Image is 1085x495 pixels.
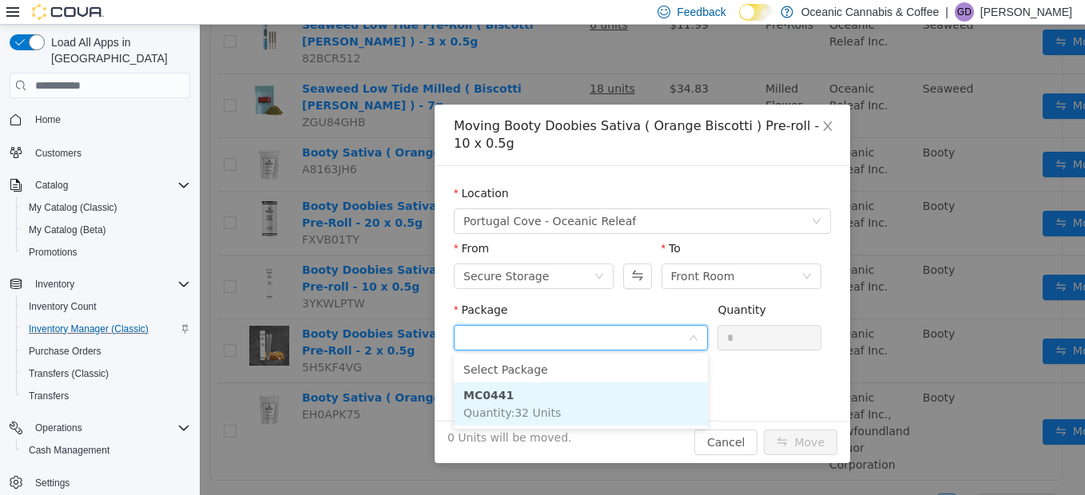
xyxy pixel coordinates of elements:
[22,364,190,383] span: Transfers (Classic)
[35,278,74,291] span: Inventory
[957,2,972,22] span: GD
[29,473,76,493] a: Settings
[16,219,197,241] button: My Catalog (Beta)
[254,93,631,128] div: Moving Booty Doobies Sativa ( Orange Biscotti ) Pre-roll - 10 x 0.5g
[35,477,70,489] span: Settings
[22,297,103,316] a: Inventory Count
[612,192,622,203] i: icon: down
[264,303,488,327] input: Package
[489,308,499,319] i: icon: down
[945,2,948,22] p: |
[22,297,190,316] span: Inventory Count
[22,220,113,240] a: My Catalog (Beta)
[16,340,197,362] button: Purchase Orders
[16,196,197,219] button: My Catalog (Classic)
[29,390,69,402] span: Transfers
[254,217,289,230] label: From
[22,198,190,217] span: My Catalog (Classic)
[29,246,77,259] span: Promotions
[677,4,725,20] span: Feedback
[3,471,197,494] button: Settings
[801,2,940,22] p: Oceanic Cannabis & Coffee
[22,386,75,406] a: Transfers
[495,405,558,430] button: Cancel
[264,382,361,394] span: Quantity : 32 Units
[35,147,81,160] span: Customers
[395,247,404,258] i: icon: down
[955,2,974,22] div: Geordie Dynes
[45,34,190,66] span: Load All Apps in [GEOGRAPHIC_DATA]
[264,240,349,263] div: Secure Storage
[264,364,314,377] strong: MC0441
[35,422,82,434] span: Operations
[3,141,197,164] button: Customers
[16,295,197,318] button: Inventory Count
[29,224,106,236] span: My Catalog (Beta)
[29,418,190,438] span: Operations
[29,367,109,380] span: Transfers (Classic)
[980,2,1072,22] p: [PERSON_NAME]
[22,386,190,406] span: Transfers
[22,364,115,383] a: Transfers (Classic)
[564,405,638,430] button: icon: swapMove
[622,95,634,108] i: icon: close
[16,385,197,407] button: Transfers
[22,243,84,262] a: Promotions
[29,176,190,195] span: Catalog
[29,345,101,358] span: Purchase Orders
[3,108,197,131] button: Home
[35,113,61,126] span: Home
[29,176,74,195] button: Catalog
[29,323,149,335] span: Inventory Manager (Classic)
[22,342,108,361] a: Purchase Orders
[254,162,309,175] label: Location
[22,220,190,240] span: My Catalog (Beta)
[29,473,190,493] span: Settings
[29,418,89,438] button: Operations
[739,21,740,22] span: Dark Mode
[32,4,104,20] img: Cova
[248,405,372,422] span: 0 Units will be moved.
[29,275,81,294] button: Inventory
[739,4,773,21] input: Dark Mode
[29,300,97,313] span: Inventory Count
[35,179,68,192] span: Catalog
[16,439,197,461] button: Cash Management
[254,332,508,358] li: Select Package
[602,247,612,258] i: icon: down
[22,342,190,361] span: Purchase Orders
[22,441,116,460] a: Cash Management
[22,198,124,217] a: My Catalog (Classic)
[264,184,436,208] span: Portugal Cove - Oceanic Releaf
[29,110,67,129] a: Home
[3,273,197,295] button: Inventory
[3,174,197,196] button: Catalog
[471,240,535,263] div: Front Room
[462,217,481,230] label: To
[22,243,190,262] span: Promotions
[16,362,197,385] button: Transfers (Classic)
[29,201,117,214] span: My Catalog (Classic)
[518,279,566,291] label: Quantity
[16,241,197,263] button: Promotions
[29,109,190,129] span: Home
[29,275,190,294] span: Inventory
[254,279,308,291] label: Package
[16,318,197,340] button: Inventory Manager (Classic)
[22,441,190,460] span: Cash Management
[29,144,88,163] a: Customers
[606,80,650,125] button: Close
[3,417,197,439] button: Operations
[22,319,155,339] a: Inventory Manager (Classic)
[29,142,190,162] span: Customers
[22,319,190,339] span: Inventory Manager (Classic)
[519,301,621,325] input: Quantity
[254,358,508,401] li: MC0441
[423,239,451,264] button: Swap
[29,444,109,457] span: Cash Management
